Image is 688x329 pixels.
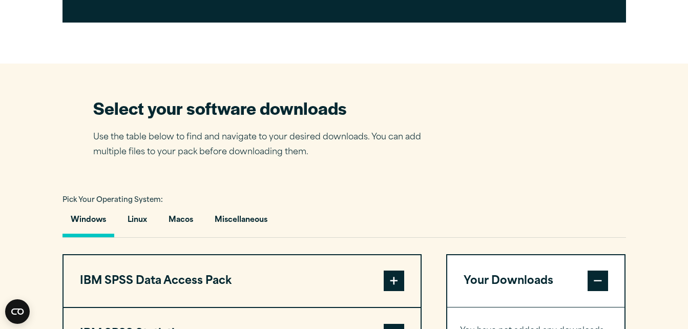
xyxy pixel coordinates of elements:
[5,299,30,324] button: Open CMP widget
[93,96,436,119] h2: Select your software downloads
[62,197,163,203] span: Pick Your Operating System:
[93,130,436,160] p: Use the table below to find and navigate to your desired downloads. You can add multiple files to...
[447,255,625,307] button: Your Downloads
[64,255,421,307] button: IBM SPSS Data Access Pack
[206,208,276,237] button: Miscellaneous
[119,208,155,237] button: Linux
[62,208,114,237] button: Windows
[160,208,201,237] button: Macos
